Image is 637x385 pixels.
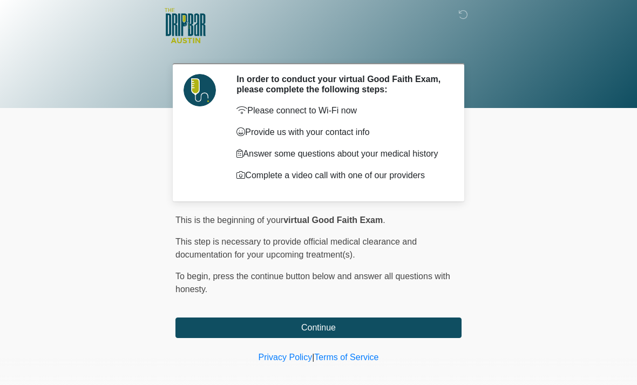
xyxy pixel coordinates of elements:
span: press the continue button below and answer all questions with honesty. [175,272,450,294]
p: Provide us with your contact info [236,126,445,139]
p: Please connect to Wi-Fi now [236,104,445,117]
button: Continue [175,318,462,338]
h2: In order to conduct your virtual Good Faith Exam, please complete the following steps: [236,74,445,94]
strong: virtual Good Faith Exam [283,215,383,225]
a: Privacy Policy [259,353,313,362]
img: Agent Avatar [184,74,216,106]
span: This step is necessary to provide official medical clearance and documentation for your upcoming ... [175,237,417,259]
p: Complete a video call with one of our providers [236,169,445,182]
img: The DRIPBaR - Austin The Domain Logo [165,8,206,43]
span: This is the beginning of your [175,215,283,225]
span: . [383,215,385,225]
a: Terms of Service [314,353,378,362]
a: | [312,353,314,362]
span: To begin, [175,272,213,281]
p: Answer some questions about your medical history [236,147,445,160]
